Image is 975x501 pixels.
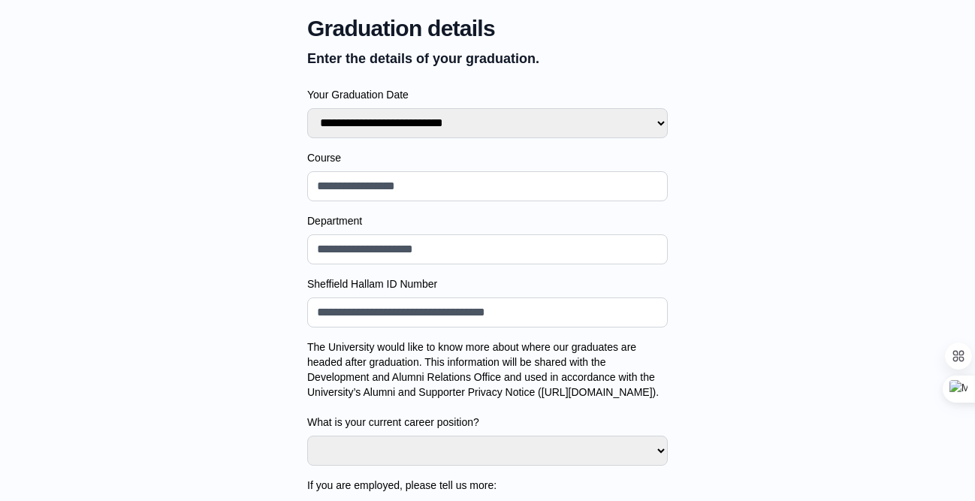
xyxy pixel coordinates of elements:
[307,87,668,102] label: Your Graduation Date
[307,276,668,291] label: Sheffield Hallam ID Number
[307,213,668,228] label: Department
[307,15,668,42] span: Graduation details
[307,48,668,69] p: Enter the details of your graduation.
[307,340,668,430] label: The University would like to know more about where our graduates are headed after graduation. Thi...
[307,150,668,165] label: Course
